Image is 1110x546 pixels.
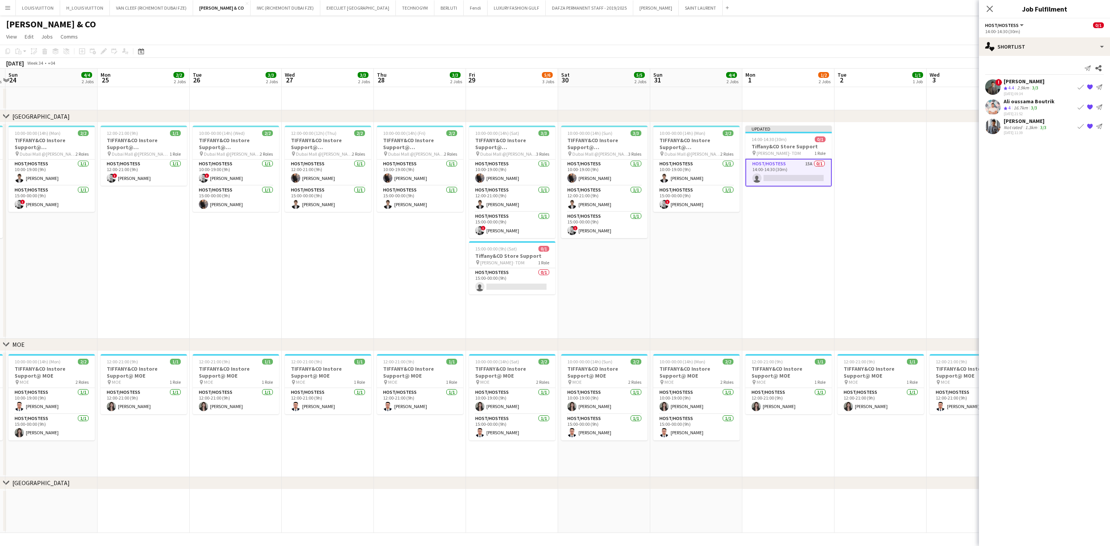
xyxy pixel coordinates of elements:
app-job-card: 10:00-00:00 (14h) (Mon)2/2TIFFANY&CO Instore Support@ MOE MOE2 RolesHost/Hostess1/110:00-19:00 (9... [653,354,740,440]
span: 3/3 [450,72,461,78]
span: ! [481,226,486,230]
button: H_LOUIS VUITTON [60,0,110,15]
span: Dubai Mall @[PERSON_NAME] [572,151,628,157]
h3: Tiffany&CO Store Support [745,143,832,150]
a: Jobs [38,32,56,42]
span: 28 [376,76,387,84]
span: 10:00-00:00 (14h) (Sat) [475,359,519,365]
span: 1 Role [814,150,826,156]
span: Mon [101,71,111,78]
app-card-role: Host/Hostess1/115:00-00:00 (9h)[PERSON_NAME] [285,186,371,212]
h3: TIFFANY&CO Instore Support@ MOE [8,365,95,379]
app-card-role: Host/Hostess1/115:00-00:00 (9h)[PERSON_NAME] [653,414,740,440]
div: 16.7km [1012,105,1029,111]
span: ! [113,173,117,178]
span: Dubai Mall @[PERSON_NAME] [20,151,76,157]
app-job-card: 10:00-00:00 (14h) (Mon)2/2TIFFANY&CO Instore Support@ [GEOGRAPHIC_DATA] Dubai Mall @[PERSON_NAME]... [653,126,740,212]
app-card-role: Host/Hostess1/110:00-19:00 (9h)[PERSON_NAME] [561,388,647,414]
app-card-role: Host/Hostess1/112:00-21:00 (9h)[PERSON_NAME] [745,388,832,414]
div: 12:00-21:00 (9h)1/1TIFFANY&CO Instore Support@ MOE MOE1 RoleHost/Hostess1/112:00-21:00 (9h)[PERSO... [745,354,832,414]
app-job-card: 10:00-00:00 (14h) (Mon)2/2TIFFANY&CO Instore Support@ MOE MOE2 RolesHost/Hostess1/110:00-19:00 (9... [8,354,95,440]
span: 2 Roles [352,151,365,157]
app-job-card: 10:00-00:00 (14h) (Fri)2/2TIFFANY&CO Instore Support@ [GEOGRAPHIC_DATA] Dubai Mall @[PERSON_NAME]... [377,126,463,212]
div: [DATE] [6,59,24,67]
div: [DATE] 11:39 [1004,130,1048,135]
button: DAFZA PERMANENT STAFF - 2019/2025 [546,0,633,15]
span: 2 Roles [720,379,733,385]
span: 3/3 [631,130,641,136]
h3: TIFFANY&CO Instore Support@ [GEOGRAPHIC_DATA] [285,137,371,151]
span: 10:00-00:00 (14h) (Mon) [15,359,61,365]
span: MOE [20,379,29,385]
h3: TIFFANY&CO Instore Support@ MOE [193,365,279,379]
span: MOE [941,379,950,385]
app-job-card: 10:00-00:00 (14h) (Sun)3/3TIFFANY&CO Instore Support@ [GEOGRAPHIC_DATA] Dubai Mall @[PERSON_NAME]... [561,126,647,238]
a: Comms [57,32,81,42]
app-card-role: Host/Hostess1/115:00-00:00 (9h)![PERSON_NAME] [469,212,555,238]
span: 2 Roles [444,151,457,157]
span: View [6,33,17,40]
app-job-card: 12:00-21:00 (9h)1/1TIFFANY&CO Instore Support@ MOE MOE1 RoleHost/Hostess1/112:00-21:00 (9h)[PERSO... [101,354,187,414]
app-card-role: Host/Hostess1/110:00-19:00 (9h)[PERSON_NAME] [653,160,740,186]
div: 12:00-21:00 (9h)1/1TIFFANY&CO Instore Support@ MOE MOE1 RoleHost/Hostess1/112:00-21:00 (9h)[PERSO... [838,354,924,414]
span: MOE [296,379,305,385]
span: 10:00-00:00 (14h) (Sun) [567,130,612,136]
app-card-role: Host/Hostess1/115:00-00:00 (9h)![PERSON_NAME] [653,186,740,212]
span: Host/Hostess [985,22,1019,28]
span: MOE [757,379,766,385]
span: 10:00-00:00 (14h) (Sun) [567,359,612,365]
span: Fri [469,71,475,78]
app-card-role: Host/Hostess1/112:00-21:00 (9h)[PERSON_NAME] [377,388,463,414]
span: 12:00-00:00 (12h) (Thu) [291,130,336,136]
div: 3 Jobs [542,79,554,84]
app-card-role: Host/Hostess1/110:00-19:00 (9h)[PERSON_NAME] [8,388,95,414]
span: MOE [664,379,674,385]
button: Fendi [464,0,488,15]
span: 1/2 [818,72,829,78]
div: 12:00-21:00 (9h)1/1TIFFANY&CO Instore Support@ MOE MOE1 RoleHost/Hostess1/112:00-21:00 (9h)[PERSO... [377,354,463,414]
app-card-role: Host/Hostess0/115:00-00:00 (9h) [469,268,555,294]
span: 1 Role [538,260,549,265]
span: 2/2 [78,359,89,365]
div: 10:00-00:00 (14h) (Sat)3/3TIFFANY&CO Instore Support@ [GEOGRAPHIC_DATA] Dubai Mall @[PERSON_NAME]... [469,126,555,238]
span: 1 Role [814,379,826,385]
span: 1 Role [170,151,181,157]
app-job-card: Updated14:00-14:30 (30m)0/1Tiffany&CO Store Support [PERSON_NAME]- TDM1 RoleHost/Hostess15A0/114:... [745,126,832,186]
div: 2 Jobs [727,79,738,84]
span: 15:00-00:00 (9h) (Sat) [475,246,517,252]
span: 4/4 [81,72,92,78]
span: 4/4 [726,72,737,78]
div: +04 [48,60,55,66]
span: 2 Roles [76,379,89,385]
button: [PERSON_NAME] [633,0,679,15]
app-job-card: 12:00-00:00 (12h) (Thu)2/2TIFFANY&CO Instore Support@ [GEOGRAPHIC_DATA] Dubai Mall @[PERSON_NAME]... [285,126,371,212]
span: 29 [468,76,475,84]
app-job-card: 12:00-21:00 (9h)1/1TIFFANY&CO Instore Support@ MOE MOE1 RoleHost/Hostess1/112:00-21:00 (9h)[PERSO... [285,354,371,414]
div: 14:00-14:30 (30m) [985,29,1104,34]
span: 1/1 [170,359,181,365]
button: [PERSON_NAME] & CO [193,0,251,15]
span: Sat [561,71,570,78]
h3: TIFFANY&CO Instore Support@ MOE [285,365,371,379]
a: Edit [22,32,37,42]
button: LOUIS VUITTON [16,0,60,15]
div: Ali oussama Boutrik [1004,98,1054,105]
span: 10:00-00:00 (14h) (Sat) [475,130,519,136]
div: 1 Job [913,79,923,84]
span: 10:00-00:00 (14h) (Mon) [659,359,705,365]
div: 2 Jobs [358,79,370,84]
span: 25 [99,76,111,84]
div: 10:00-00:00 (14h) (Sun)2/2TIFFANY&CO Instore Support@ MOE MOE2 RolesHost/Hostess1/110:00-19:00 (9... [561,354,647,440]
span: 2/2 [173,72,184,78]
span: 30 [560,76,570,84]
div: [DATE] 21:52 [1004,111,1054,116]
div: [GEOGRAPHIC_DATA] [12,113,70,120]
div: 2 Jobs [634,79,646,84]
span: 5/6 [542,72,553,78]
h3: TIFFANY&CO Instore Support@ MOE [653,365,740,379]
app-card-role: Host/Hostess1/115:00-00:00 (9h)[PERSON_NAME] [561,414,647,440]
span: ! [573,226,578,230]
app-card-role: Host/Hostess1/112:00-21:00 (9h)[PERSON_NAME] [285,160,371,186]
span: 2/2 [538,359,549,365]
